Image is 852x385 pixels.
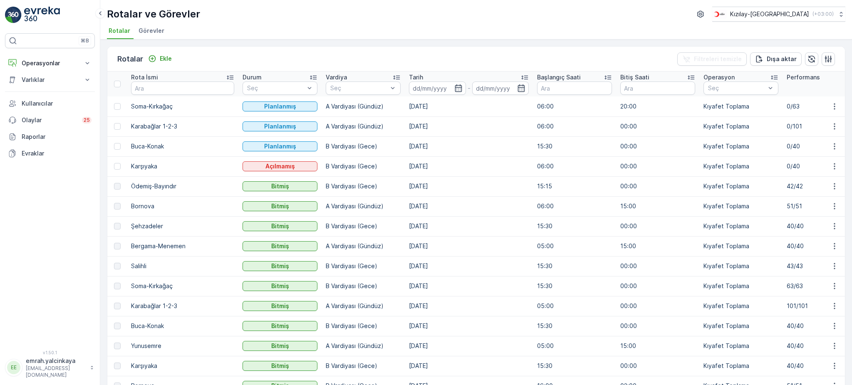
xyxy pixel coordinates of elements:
[271,202,289,210] p: Bitmiş
[703,322,778,330] p: Kıyafet Toplama
[131,81,234,95] input: Ara
[114,203,121,210] div: Toggle Row Selected
[271,282,289,290] p: Bitmiş
[537,102,612,111] p: 06:00
[326,342,401,350] p: A Vardiyası (Gündüz)
[405,316,533,336] td: [DATE]
[109,27,130,35] span: Rotalar
[22,133,92,141] p: Raporlar
[271,322,289,330] p: Bitmiş
[620,222,695,230] p: 00:00
[409,81,466,95] input: dd/mm/yyyy
[620,73,649,81] p: Bitiş Saati
[114,243,121,249] div: Toggle Row Selected
[114,103,121,110] div: Toggle Row Selected
[767,55,797,63] p: Dışa aktar
[114,123,121,130] div: Toggle Row Selected
[271,362,289,370] p: Bitmiş
[81,37,89,44] p: ⌘B
[131,282,234,290] p: Soma-Kırkağaç
[537,222,612,230] p: 15:30
[620,262,695,270] p: 00:00
[750,52,802,66] button: Dışa aktar
[620,322,695,330] p: 00:00
[537,262,612,270] p: 15:30
[326,362,401,370] p: B Vardiyası (Gece)
[271,182,289,190] p: Bitmiş
[243,341,317,351] button: Bitmiş
[620,81,695,95] input: Ara
[326,182,401,190] p: B Vardiyası (Gece)
[243,161,317,171] button: Açılmamış
[405,216,533,236] td: [DATE]
[22,99,92,108] p: Kullanıcılar
[326,162,401,170] p: B Vardiyası (Gece)
[703,262,778,270] p: Kıyafet Toplama
[703,222,778,230] p: Kıyafet Toplama
[537,242,612,250] p: 05:00
[620,202,695,210] p: 15:00
[243,241,317,251] button: Bitmiş
[703,162,778,170] p: Kıyafet Toplama
[271,262,289,270] p: Bitmiş
[326,262,401,270] p: B Vardiyası (Gece)
[22,116,77,124] p: Olaylar
[812,11,834,17] p: ( +03:00 )
[131,262,234,270] p: Salihli
[26,365,86,378] p: [EMAIL_ADDRESS][DOMAIN_NAME]
[326,122,401,131] p: A Vardiyası (Gündüz)
[703,342,778,350] p: Kıyafet Toplama
[694,55,742,63] p: Filtreleri temizle
[620,142,695,151] p: 00:00
[703,242,778,250] p: Kıyafet Toplama
[409,73,423,81] p: Tarih
[787,73,820,81] p: Performans
[537,322,612,330] p: 15:30
[131,102,234,111] p: Soma-Kırkağaç
[243,361,317,371] button: Bitmiş
[243,141,317,151] button: Planlanmış
[5,145,95,162] a: Evraklar
[264,102,296,111] p: Planlanmış
[5,55,95,72] button: Operasyonlar
[114,163,121,170] div: Toggle Row Selected
[405,196,533,216] td: [DATE]
[405,96,533,116] td: [DATE]
[703,142,778,151] p: Kıyafet Toplama
[243,281,317,291] button: Bitmiş
[703,362,778,370] p: Kıyafet Toplama
[131,302,234,310] p: Karabağlar 1-2-3
[677,52,747,66] button: Filtreleri temizle
[131,342,234,350] p: Yunusemre
[620,342,695,350] p: 15:00
[114,223,121,230] div: Toggle Row Selected
[24,7,60,23] img: logo_light-DOdMpM7g.png
[405,356,533,376] td: [DATE]
[271,302,289,310] p: Bitmiş
[22,76,78,84] p: Varlıklar
[620,362,695,370] p: 00:00
[26,357,86,365] p: emrah.yalcinkaya
[703,122,778,131] p: Kıyafet Toplama
[160,54,172,63] p: Ekle
[145,54,175,64] button: Ekle
[243,101,317,111] button: Planlanmış
[5,72,95,88] button: Varlıklar
[139,27,164,35] span: Görevler
[730,10,809,18] p: Kızılay-[GEOGRAPHIC_DATA]
[405,236,533,256] td: [DATE]
[405,336,533,356] td: [DATE]
[131,162,234,170] p: Karşıyaka
[131,362,234,370] p: Karşıyaka
[264,122,296,131] p: Planlanmış
[84,117,90,123] p: 25
[405,256,533,276] td: [DATE]
[620,122,695,131] p: 00:00
[537,73,581,81] p: Başlangıç Saati
[326,242,401,250] p: A Vardiyası (Gündüz)
[131,73,158,81] p: Rota İsmi
[114,343,121,349] div: Toggle Row Selected
[703,302,778,310] p: Kıyafet Toplama
[537,202,612,210] p: 06:00
[5,350,95,355] span: v 1.50.1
